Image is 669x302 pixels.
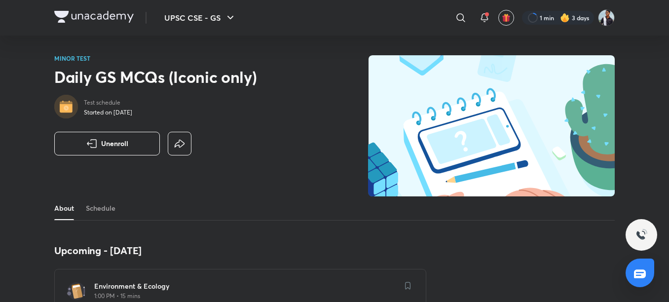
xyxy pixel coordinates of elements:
[94,292,398,300] p: 1:00 PM • 15 mins
[158,8,242,28] button: UPSC CSE - GS
[598,9,615,26] img: Hitesh Kumar
[101,139,128,149] span: Unenroll
[84,99,132,107] p: Test schedule
[54,67,257,87] h2: Daily GS MCQs (Iconic only)
[84,109,132,116] p: Started on [DATE]
[67,281,86,301] img: test
[54,244,426,257] h4: Upcoming - [DATE]
[86,196,115,220] a: Schedule
[54,55,257,61] p: MINOR TEST
[54,11,134,25] a: Company Logo
[54,11,134,23] img: Company Logo
[405,282,411,290] img: save
[54,132,160,155] button: Unenroll
[54,196,74,220] a: About
[94,281,398,291] h6: Environment & Ecology
[502,13,511,22] img: avatar
[635,229,647,241] img: ttu
[560,13,570,23] img: streak
[498,10,514,26] button: avatar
